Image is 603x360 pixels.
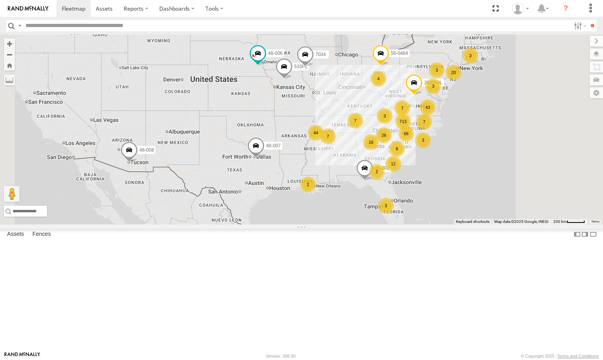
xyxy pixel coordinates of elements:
button: Map Scale: 200 km per 43 pixels [551,219,587,224]
label: Dock Summary Table to the Right [581,229,589,240]
label: Fences [29,229,55,240]
label: Search Query [16,20,23,31]
label: Search Filter Options [571,20,588,31]
button: Drag Pegman onto the map to open Street View [4,186,20,202]
div: 44 [308,125,324,141]
div: 3 [378,198,394,213]
button: Zoom out [4,49,15,60]
div: 713 [395,114,411,129]
span: 7034 [315,52,326,57]
span: Map data ©2025 Google, INEGI [494,219,549,224]
div: 2 [300,177,316,192]
div: 12 [385,156,401,172]
div: 66 [398,126,414,141]
img: rand-logo.svg [8,6,49,11]
div: 20 [446,65,461,80]
span: 533PL [294,64,308,69]
div: 3 [377,108,392,124]
div: 26 [376,127,392,143]
div: Kevin McGiveron [509,3,532,14]
label: Assets [3,229,28,240]
div: 4 [371,71,386,87]
button: Zoom Home [4,60,15,71]
div: 3 [463,48,478,63]
i: ? [560,2,572,15]
div: 9 [389,141,405,157]
label: Dock Summary Table to the Left [573,229,581,240]
span: 48-007 [266,143,280,148]
div: 7 [320,128,336,144]
button: Zoom in [4,38,15,49]
div: Version: 306.00 [266,354,295,358]
div: 3 [425,78,441,94]
div: 7 [416,114,432,130]
button: Keyboard shortcuts [456,219,490,224]
a: Terms (opens in new tab) [591,220,599,223]
span: 56-0464 [391,51,408,56]
label: Hide Summary Table [589,229,597,240]
div: 7 [347,113,363,128]
span: 48-006 [268,51,282,56]
span: 200 km [553,219,567,224]
label: Map Settings [590,87,603,98]
div: 43 [420,99,436,115]
span: 48-008 [139,147,154,153]
a: Terms and Conditions [557,354,599,358]
label: Measure [4,74,15,85]
div: 3 [415,132,431,148]
div: 2 [369,164,385,179]
div: 7 [394,100,410,116]
span: 269058L [424,80,443,85]
div: 3 [429,62,445,78]
a: Visit our Website [4,352,40,360]
div: 16 [363,134,379,150]
div: © Copyright 2025 - [521,354,599,358]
